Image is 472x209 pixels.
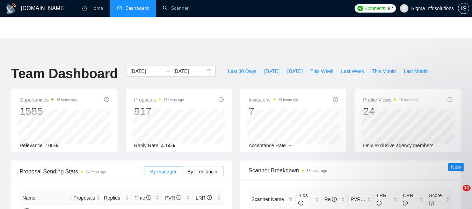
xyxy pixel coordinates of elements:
[310,67,333,75] span: This Week
[368,66,400,77] button: This Month
[377,201,382,206] span: info-circle
[165,68,170,74] span: swap-right
[252,196,284,202] span: Scanner Name
[56,98,77,102] time: 16 hours ago
[207,195,212,200] span: info-circle
[134,96,184,104] span: Proposals
[249,96,299,104] span: Invitations
[403,193,413,206] span: CPR
[20,167,145,176] span: Proposal Sending Stats
[20,143,43,148] span: Relevance
[150,169,176,174] span: By manager
[341,67,364,75] span: Last Week
[333,97,338,102] span: info-circle
[165,68,170,74] span: to
[249,166,453,175] span: Scanner Breakdown
[372,67,396,75] span: This Month
[287,67,303,75] span: [DATE]
[289,143,292,148] span: --
[135,195,151,201] span: Time
[307,169,327,173] time: 18 hours ago
[463,185,471,191] span: 11
[104,194,124,202] span: Replies
[20,105,77,118] div: 1585
[20,191,71,205] th: Name
[86,170,106,174] time: 17 hours ago
[325,196,337,202] span: Re
[429,193,442,206] span: Score
[363,105,419,118] div: 24
[400,66,431,77] button: Last Month
[448,97,452,102] span: info-circle
[45,143,58,148] span: 100%
[134,143,158,148] span: Reply Rate
[161,143,175,148] span: 4.14%
[332,197,337,202] span: info-circle
[283,66,306,77] button: [DATE]
[289,197,293,201] span: filter
[187,169,218,174] span: By Freelancer
[101,191,132,205] th: Replies
[173,67,205,75] input: End date
[337,66,368,77] button: Last Week
[224,66,260,77] button: Last 30 Days
[165,195,181,201] span: PVR
[306,66,337,77] button: This Week
[134,105,184,118] div: 917
[146,195,151,200] span: info-circle
[429,201,434,206] span: info-circle
[404,67,428,75] span: Last Month
[130,67,162,75] input: Start date
[363,96,419,104] span: Profile Views
[287,194,294,204] span: filter
[20,96,77,104] span: Opportunities
[104,97,109,102] span: info-circle
[219,97,224,102] span: info-circle
[73,194,95,202] span: Proposals
[249,143,286,148] span: Acceptance Rate
[249,105,299,118] div: 7
[298,193,308,206] span: Bids
[71,191,101,205] th: Proposals
[260,66,283,77] button: [DATE]
[278,98,299,102] time: 18 hours ago
[298,201,303,206] span: info-circle
[176,195,181,200] span: info-circle
[11,66,118,82] h1: Team Dashboard
[228,67,256,75] span: Last 30 Days
[264,67,279,75] span: [DATE]
[403,201,408,206] span: info-circle
[196,195,212,201] span: LRR
[399,98,419,102] time: 18 hours ago
[164,98,184,102] time: 17 hours ago
[448,185,465,202] iframe: Intercom live chat
[350,196,367,202] span: PVR
[377,193,386,206] span: LRR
